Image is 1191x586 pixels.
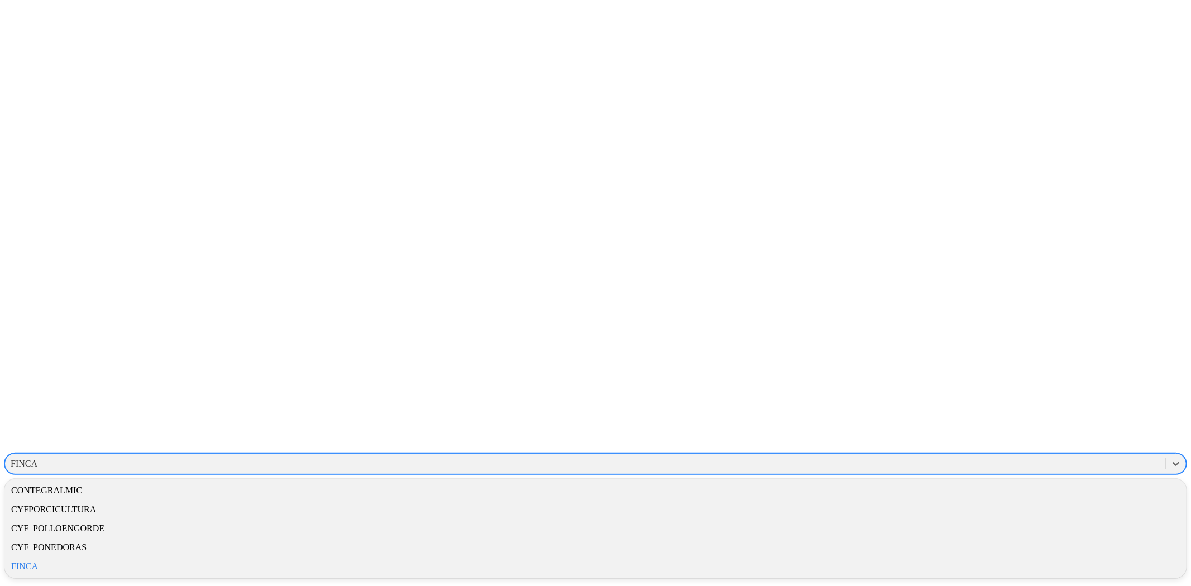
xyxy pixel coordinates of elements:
div: CYFPORCICULTURA [4,500,1187,519]
div: CYF_POLLOENGORDE [4,519,1187,538]
div: CONTEGRALMIC [4,481,1187,500]
div: FINCA [4,557,1187,576]
div: CYF_PONEDORAS [4,538,1187,557]
div: FINCA [11,459,37,469]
